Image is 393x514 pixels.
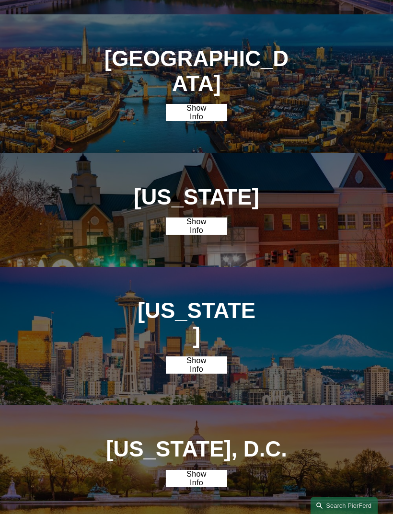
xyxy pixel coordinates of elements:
[166,104,227,121] a: Show Info
[166,356,227,374] a: Show Info
[104,46,289,96] h1: [GEOGRAPHIC_DATA]
[166,217,227,235] a: Show Info
[166,470,227,487] a: Show Info
[135,298,258,348] h1: [US_STATE]
[104,437,289,462] h1: [US_STATE], D.C.
[311,497,378,514] a: Search this site
[104,185,289,210] h1: [US_STATE]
